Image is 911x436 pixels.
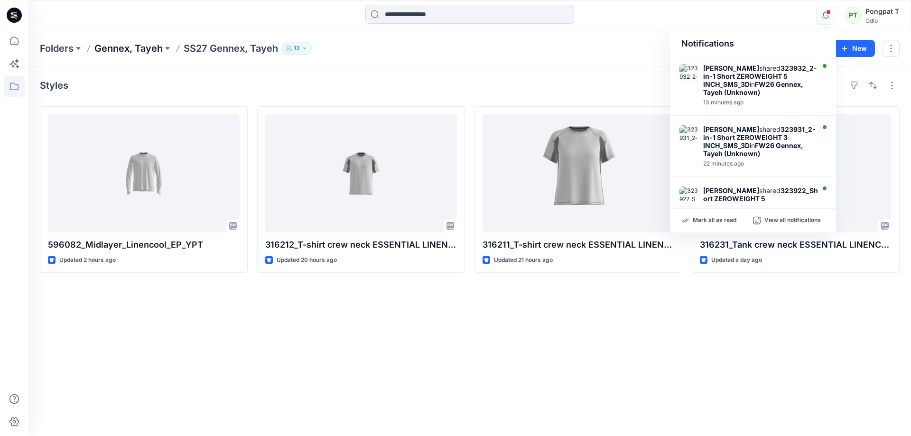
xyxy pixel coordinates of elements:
strong: 323922_Short ZEROWEIGHT 5 INCH_SMS_3D [703,186,818,211]
div: Notifications [670,29,836,58]
button: 13 [282,42,312,55]
strong: [PERSON_NAME] [703,64,759,72]
a: 316212_T-shirt crew neck ESSENTIAL LINENCOOL_EP_YPT [265,114,457,232]
a: 596082_Midlayer_Linencool_EP_YPT [48,114,240,232]
p: Mark all as read [693,216,736,225]
strong: FW26 Gennex, Tayeh (Unknown) [703,141,803,158]
div: shared in [703,186,821,219]
a: Folders [40,42,74,55]
div: shared in [703,125,816,158]
p: 316211_T-shirt crew neck ESSENTIAL LINENCOOL_EP_YPT [483,238,674,251]
div: shared in [703,64,817,96]
div: Pongpat T [865,6,899,17]
strong: [PERSON_NAME] [703,125,759,133]
img: 323931_2-in-1 Short ZEROWEIGHT 3 INCH_SMS_3D [679,125,698,144]
p: Updated 20 hours ago [277,255,337,265]
p: 13 [294,43,300,54]
strong: 323932_2-in-1 Short ZEROWEIGHT 5 INCH_SMS_3D [703,64,817,88]
strong: [PERSON_NAME] [703,186,759,195]
img: 323932_2-in-1 Short ZEROWEIGHT 5 INCH_SMS_3D [679,64,698,83]
div: PT [845,7,862,24]
div: Wednesday, August 20, 2025 06:45 [703,99,817,106]
p: 316231_Tank crew neck ESSENTIAL LINENCOOL_EP_YPT [700,238,892,251]
a: Gennex, Tayeh [94,42,163,55]
button: New [833,40,875,57]
p: Updated a day ago [711,255,762,265]
div: Odlo [865,17,899,24]
p: 316212_T-shirt crew neck ESSENTIAL LINENCOOL_EP_YPT [265,238,457,251]
div: Wednesday, August 20, 2025 06:35 [703,160,816,167]
strong: 323931_2-in-1 Short ZEROWEIGHT 3 INCH_SMS_3D [703,125,816,149]
strong: FW26 Gennex, Tayeh (Unknown) [703,80,803,96]
p: Updated 2 hours ago [59,255,116,265]
p: View all notifications [764,216,821,225]
p: 596082_Midlayer_Linencool_EP_YPT [48,238,240,251]
img: 323922_Short ZEROWEIGHT 5 INCH_SMS_3D [679,186,698,205]
p: Updated 21 hours ago [494,255,553,265]
a: 316211_T-shirt crew neck ESSENTIAL LINENCOOL_EP_YPT [483,114,674,232]
h4: Styles [40,80,68,91]
p: SS27 Gennex, Tayeh [184,42,278,55]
